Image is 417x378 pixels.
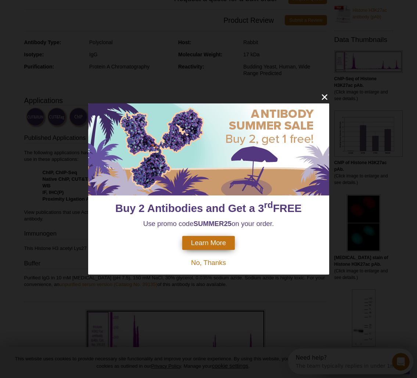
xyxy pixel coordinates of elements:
strong: SUMMER25 [194,220,232,227]
div: The team typically replies in under 1m [8,12,107,20]
div: Need help? [8,6,107,12]
span: No, Thanks [191,259,226,266]
sup: rd [264,200,273,210]
span: Use promo code on your order. [143,220,274,227]
div: Open Intercom Messenger [3,3,129,23]
span: Learn More [191,239,226,247]
span: Buy 2 Antibodies and Get a 3 FREE [115,202,302,214]
button: close [320,92,329,102]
